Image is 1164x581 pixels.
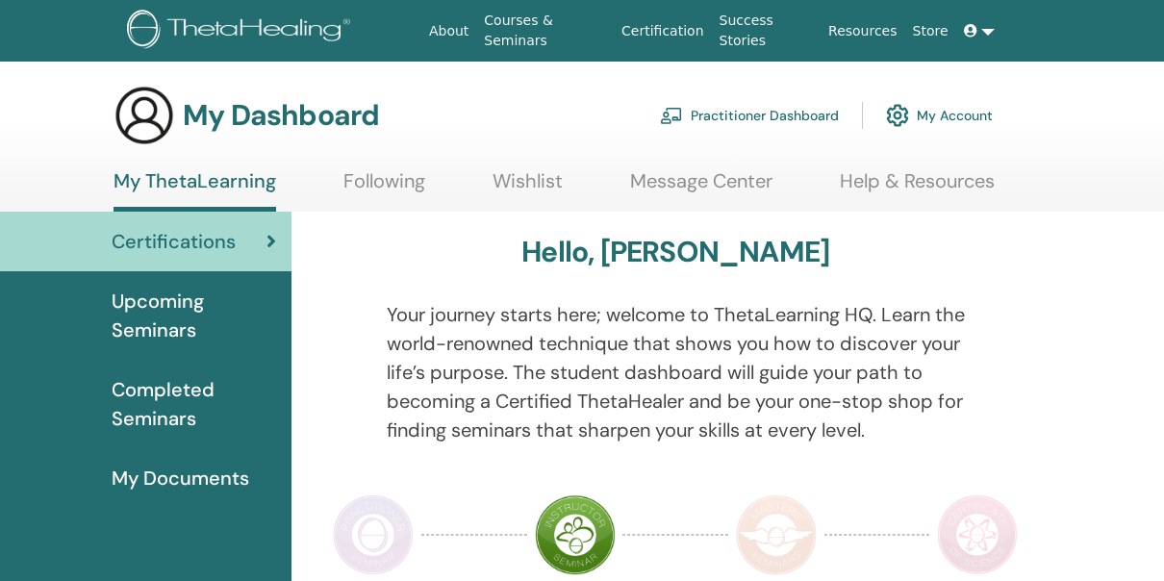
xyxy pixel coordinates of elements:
[521,235,829,269] h3: Hello, [PERSON_NAME]
[660,94,839,137] a: Practitioner Dashboard
[905,13,956,49] a: Store
[114,169,276,212] a: My ThetaLearning
[630,169,772,207] a: Message Center
[343,169,425,207] a: Following
[476,3,614,59] a: Courses & Seminars
[614,13,711,49] a: Certification
[333,494,414,575] img: Practitioner
[112,464,249,493] span: My Documents
[660,107,683,124] img: chalkboard-teacher.svg
[387,300,965,444] p: Your journey starts here; welcome to ThetaLearning HQ. Learn the world-renowned technique that sh...
[712,3,822,59] a: Success Stories
[183,98,379,133] h3: My Dashboard
[112,375,276,433] span: Completed Seminars
[886,94,993,137] a: My Account
[535,494,616,575] img: Instructor
[886,99,909,132] img: cog.svg
[840,169,995,207] a: Help & Resources
[493,169,563,207] a: Wishlist
[114,85,175,146] img: generic-user-icon.jpg
[821,13,905,49] a: Resources
[112,227,236,256] span: Certifications
[937,494,1018,575] img: Certificate of Science
[736,494,817,575] img: Master
[112,287,276,344] span: Upcoming Seminars
[127,10,357,53] img: logo.png
[421,13,476,49] a: About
